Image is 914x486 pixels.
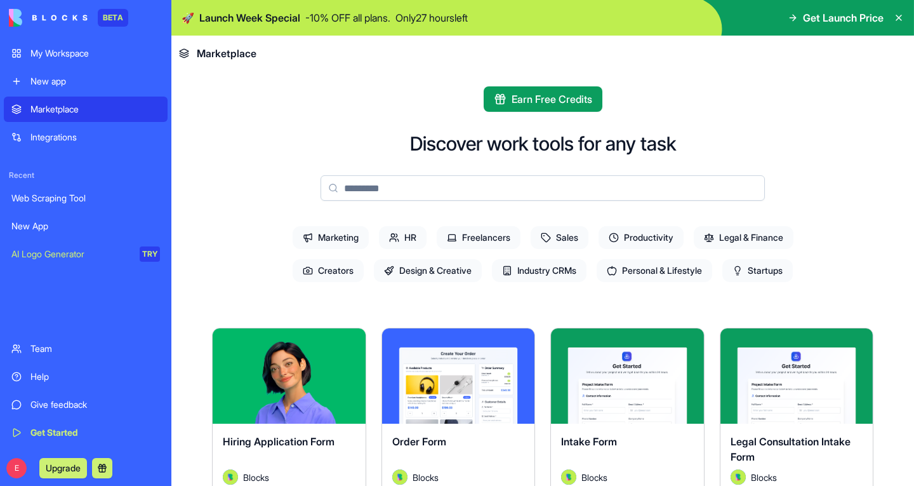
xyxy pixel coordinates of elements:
[11,248,131,260] div: AI Logo Generator
[6,458,27,478] span: E
[581,471,607,484] span: Blocks
[4,186,168,211] a: Web Scraping Tool
[484,86,602,112] button: Earn Free Credits
[223,469,238,485] img: Avatar
[39,458,87,478] button: Upgrade
[731,435,851,463] span: Legal Consultation Intake Form
[437,226,520,249] span: Freelancers
[4,41,168,66] a: My Workspace
[30,426,160,439] div: Get Started
[599,226,684,249] span: Productivity
[293,226,369,249] span: Marketing
[4,69,168,94] a: New app
[413,471,439,484] span: Blocks
[30,131,160,144] div: Integrations
[751,471,777,484] span: Blocks
[4,241,168,267] a: AI Logo GeneratorTRY
[30,47,160,60] div: My Workspace
[11,192,160,205] div: Web Scraping Tool
[11,220,160,233] div: New App
[182,10,194,25] span: 🚀
[374,259,482,282] span: Design & Creative
[395,10,468,25] p: Only 27 hours left
[561,435,617,448] span: Intake Form
[140,246,160,262] div: TRY
[803,10,884,25] span: Get Launch Price
[694,226,793,249] span: Legal & Finance
[30,75,160,88] div: New app
[722,259,793,282] span: Startups
[4,392,168,417] a: Give feedback
[223,435,334,448] span: Hiring Application Form
[561,469,576,485] img: Avatar
[531,226,588,249] span: Sales
[4,336,168,361] a: Team
[492,259,586,282] span: Industry CRMs
[30,370,160,383] div: Help
[597,259,712,282] span: Personal & Lifestyle
[9,9,88,27] img: logo
[392,469,407,485] img: Avatar
[4,125,168,150] a: Integrations
[30,398,160,411] div: Give feedback
[512,91,592,107] span: Earn Free Credits
[4,213,168,239] a: New App
[293,259,364,282] span: Creators
[199,10,300,25] span: Launch Week Special
[392,435,446,448] span: Order Form
[4,364,168,389] a: Help
[39,461,87,474] a: Upgrade
[4,97,168,122] a: Marketplace
[30,342,160,355] div: Team
[4,170,168,180] span: Recent
[4,420,168,445] a: Get Started
[197,46,256,61] span: Marketplace
[305,10,390,25] p: - 10 % OFF all plans.
[9,9,128,27] a: BETA
[731,469,746,485] img: Avatar
[243,471,269,484] span: Blocks
[379,226,427,249] span: HR
[98,9,128,27] div: BETA
[30,103,160,116] div: Marketplace
[410,132,676,155] h2: Discover work tools for any task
